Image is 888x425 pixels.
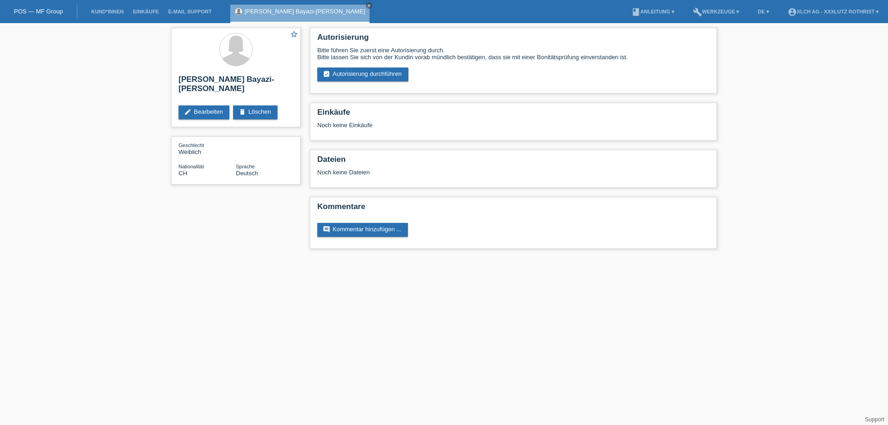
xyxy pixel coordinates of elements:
h2: Kommentare [317,202,709,216]
i: book [631,7,641,17]
div: Bitte führen Sie zuerst eine Autorisierung durch. Bitte lassen Sie sich von der Kundin vorab münd... [317,47,709,61]
a: E-Mail Support [164,9,216,14]
a: close [366,2,372,9]
span: Geschlecht [179,142,204,148]
div: Weiblich [179,142,236,155]
i: assignment_turned_in [323,70,330,78]
span: Deutsch [236,170,258,177]
a: [PERSON_NAME] Bayazi-[PERSON_NAME] [245,8,365,15]
a: buildWerkzeuge ▾ [688,9,744,14]
h2: Einkäufe [317,108,709,122]
a: star_border [290,30,298,40]
i: edit [184,108,191,116]
a: DE ▾ [753,9,773,14]
div: Noch keine Einkäufe [317,122,709,136]
a: account_circleXLCH AG - XXXLutz Rothrist ▾ [783,9,883,14]
a: commentKommentar hinzufügen ... [317,223,408,237]
span: Schweiz [179,170,187,177]
a: POS — MF Group [14,8,63,15]
a: deleteLöschen [233,105,277,119]
i: star_border [290,30,298,38]
i: comment [323,226,330,233]
h2: Autorisierung [317,33,709,47]
span: Nationalität [179,164,204,169]
h2: Dateien [317,155,709,169]
a: Kund*innen [86,9,128,14]
h2: [PERSON_NAME] Bayazi-[PERSON_NAME] [179,75,293,98]
i: close [367,3,371,8]
a: bookAnleitung ▾ [627,9,679,14]
i: build [693,7,702,17]
a: assignment_turned_inAutorisierung durchführen [317,68,408,81]
a: editBearbeiten [179,105,229,119]
div: Noch keine Dateien [317,169,600,176]
i: account_circle [788,7,797,17]
span: Sprache [236,164,255,169]
i: delete [239,108,246,116]
a: Support [865,416,884,423]
a: Einkäufe [128,9,163,14]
